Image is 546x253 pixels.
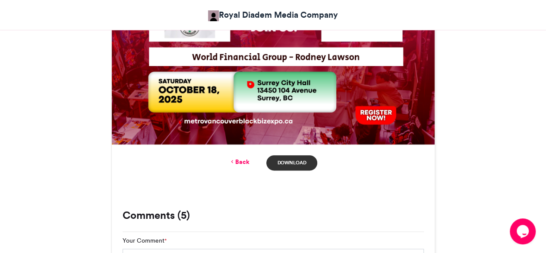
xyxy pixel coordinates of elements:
[229,157,249,167] a: Back
[266,155,317,170] a: Download
[208,9,338,21] a: Royal Diadem Media Company
[123,210,424,221] h3: Comments (5)
[208,10,219,21] img: Sunday Adebakin
[123,236,167,245] label: Your Comment
[510,218,537,244] iframe: chat widget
